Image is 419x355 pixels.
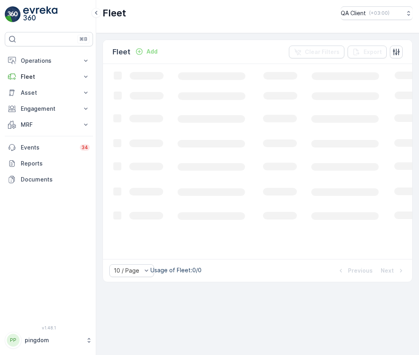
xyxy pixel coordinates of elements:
[5,156,93,172] a: Reports
[381,267,394,275] p: Next
[5,69,93,85] button: Fleet
[5,101,93,117] button: Engagement
[341,9,366,17] p: QA Client
[103,7,126,20] p: Fleet
[5,117,93,133] button: MRF
[7,334,20,347] div: PP
[21,121,77,129] p: MRF
[5,53,93,69] button: Operations
[364,48,382,56] p: Export
[289,46,344,58] button: Clear Filters
[23,6,57,22] img: logo_light-DOdMpM7g.png
[150,266,202,274] p: Usage of Fleet : 0/0
[146,48,158,56] p: Add
[81,144,88,151] p: 34
[21,105,77,113] p: Engagement
[21,176,90,183] p: Documents
[348,46,387,58] button: Export
[5,140,93,156] a: Events34
[5,325,93,330] span: v 1.48.1
[305,48,340,56] p: Clear Filters
[5,85,93,101] button: Asset
[5,332,93,349] button: PPpingdom
[348,267,373,275] p: Previous
[21,73,77,81] p: Fleet
[79,36,87,42] p: ⌘B
[380,266,406,275] button: Next
[369,10,389,16] p: ( +03:00 )
[5,172,93,187] a: Documents
[21,144,75,152] p: Events
[113,46,130,58] p: Fleet
[21,57,77,65] p: Operations
[21,89,77,97] p: Asset
[25,336,82,344] p: pingdom
[336,266,374,275] button: Previous
[5,6,21,22] img: logo
[21,160,90,168] p: Reports
[341,6,413,20] button: QA Client(+03:00)
[132,47,161,56] button: Add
